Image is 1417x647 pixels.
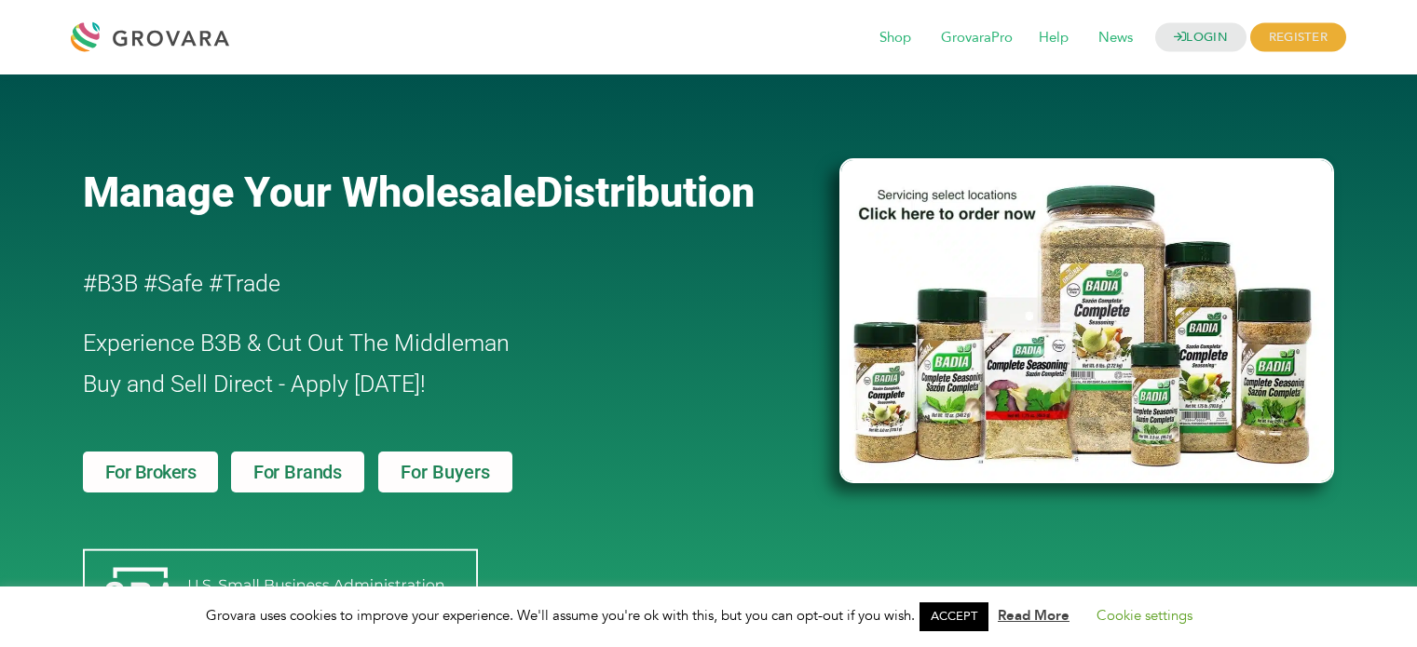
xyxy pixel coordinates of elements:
a: For Brokers [83,452,219,492]
a: Shop [866,28,924,48]
a: ACCEPT [920,602,988,631]
span: Experience B3B & Cut Out The Middleman [83,330,510,357]
span: Distribution [536,168,755,217]
a: GrovaraPro [928,28,1026,48]
span: For Buyers [401,463,490,481]
span: Help [1026,20,1082,56]
a: For Buyers [378,452,512,492]
a: For Brands [231,452,364,492]
a: News [1085,28,1146,48]
span: REGISTER [1250,23,1346,52]
span: For Brands [253,463,342,481]
a: Manage Your WholesaleDistribution [83,168,810,217]
span: Manage Your Wholesale [83,168,536,217]
span: Grovara uses cookies to improve your experience. We'll assume you're ok with this, but you can op... [206,606,1211,625]
span: Shop [866,20,924,56]
span: Buy and Sell Direct - Apply [DATE]! [83,371,426,398]
span: News [1085,20,1146,56]
span: GrovaraPro [928,20,1026,56]
a: Read More [998,606,1070,625]
a: Cookie settings [1097,606,1192,625]
span: For Brokers [105,463,197,481]
a: LOGIN [1155,23,1247,52]
h2: #B3B #Safe #Trade [83,263,733,304]
a: Help [1026,28,1082,48]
